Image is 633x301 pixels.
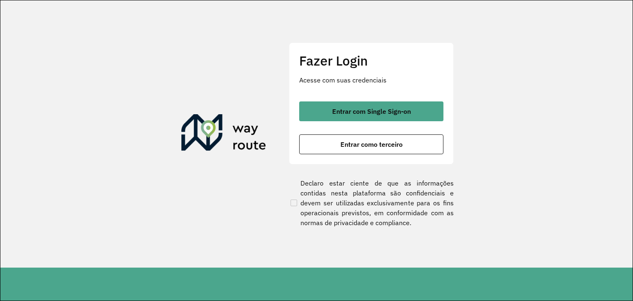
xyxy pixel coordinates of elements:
h2: Fazer Login [299,53,443,68]
span: Entrar como terceiro [340,141,403,148]
button: button [299,134,443,154]
button: button [299,101,443,121]
label: Declaro estar ciente de que as informações contidas nesta plataforma são confidenciais e devem se... [289,178,454,228]
p: Acesse com suas credenciais [299,75,443,85]
img: Roteirizador AmbevTech [181,114,266,154]
span: Entrar com Single Sign-on [332,108,411,115]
